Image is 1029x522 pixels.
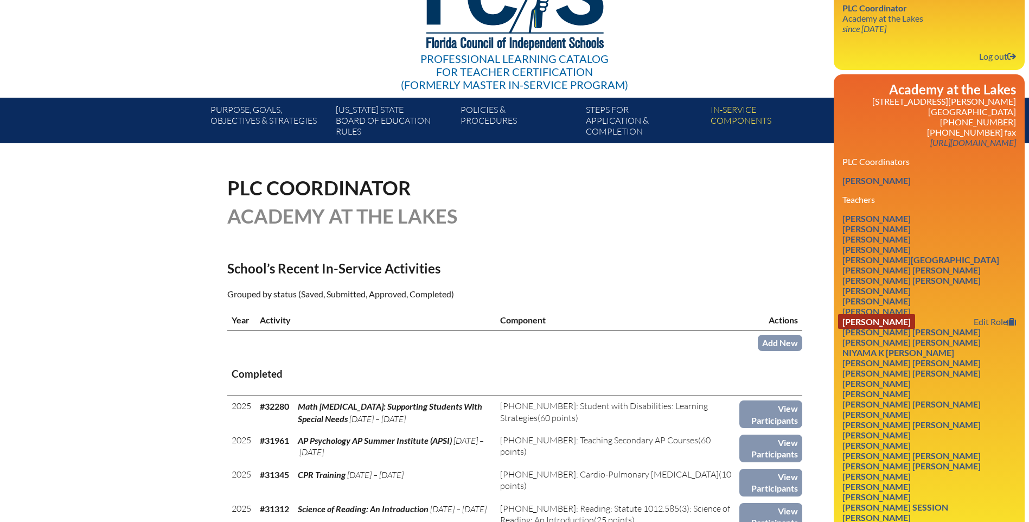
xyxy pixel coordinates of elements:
[331,102,456,143] a: [US_STATE] StateBoard of Education rules
[758,335,802,351] a: Add New
[260,435,289,445] b: #31961
[838,252,1004,267] a: [PERSON_NAME][GEOGRAPHIC_DATA]
[838,407,915,422] a: [PERSON_NAME]
[500,435,698,445] span: [PHONE_NUMBER]: Teaching Secondary AP Courses
[347,469,404,480] span: [DATE] – [DATE]
[838,366,985,380] a: [PERSON_NAME] [PERSON_NAME]
[739,400,802,428] a: View Participants
[255,310,496,330] th: Activity
[260,469,289,480] b: #31345
[496,430,739,464] td: (60 points)
[298,435,484,457] span: [DATE] – [DATE]
[842,3,907,13] span: PLC Coordinator
[227,464,255,499] td: 2025
[838,232,915,246] a: [PERSON_NAME]
[500,400,708,423] span: [PHONE_NUMBER]: Student with Disabilities: Learning Strategies
[1007,52,1016,61] svg: Log out
[838,211,915,226] a: [PERSON_NAME]
[838,500,953,514] a: [PERSON_NAME] Session
[227,176,411,200] span: PLC Coordinator
[838,173,915,188] a: [PERSON_NAME]
[838,1,928,36] a: PLC Coordinator Academy at the Lakes since [DATE]
[456,102,581,143] a: Policies &Procedures
[838,469,915,483] a: [PERSON_NAME]
[706,102,831,143] a: In-servicecomponents
[969,314,1020,329] a: Edit Role
[227,204,457,228] span: Academy at the Lakes
[838,489,915,504] a: [PERSON_NAME]
[975,49,1020,63] a: Log outLog out
[838,324,985,339] a: [PERSON_NAME] [PERSON_NAME]
[838,294,915,308] a: [PERSON_NAME]
[298,435,452,445] span: AP Psychology AP Summer Institute (APSI)
[227,287,609,301] p: Grouped by status (Saved, Submitted, Approved, Completed)
[260,504,289,514] b: #31312
[838,479,915,494] a: [PERSON_NAME]
[232,367,798,381] h3: Completed
[496,310,739,330] th: Component
[838,304,915,319] a: [PERSON_NAME]
[739,469,802,496] a: View Participants
[838,438,915,453] a: [PERSON_NAME]
[496,464,739,499] td: (10 points)
[298,401,482,423] span: Math [MEDICAL_DATA]: Supporting Students With Special Needs
[496,396,739,430] td: (60 points)
[838,386,915,401] a: [PERSON_NAME]
[842,96,1016,148] p: [STREET_ADDRESS][PERSON_NAME] [GEOGRAPHIC_DATA] [PHONE_NUMBER] [PHONE_NUMBER] fax
[838,314,915,329] a: [PERSON_NAME]
[500,469,719,480] span: [PHONE_NUMBER]: Cardio-Pulmonary [MEDICAL_DATA]
[739,435,802,462] a: View Participants
[298,469,346,480] span: CPR Training
[260,401,289,411] b: #32280
[401,52,628,91] div: Professional Learning Catalog (formerly Master In-service Program)
[838,273,985,288] a: [PERSON_NAME] [PERSON_NAME]
[838,345,958,360] a: Niyama K [PERSON_NAME]
[838,376,915,391] a: [PERSON_NAME]
[581,102,706,143] a: Steps forapplication & completion
[842,156,1016,167] h3: PLC Coordinators
[206,102,331,143] a: Purpose, goals,objectives & strategies
[436,65,593,78] span: for Teacher Certification
[838,335,985,349] a: [PERSON_NAME] [PERSON_NAME]
[838,417,985,432] a: [PERSON_NAME] [PERSON_NAME]
[842,194,1016,205] h3: Teachers
[349,413,406,424] span: [DATE] – [DATE]
[838,221,915,236] a: [PERSON_NAME]
[430,504,487,514] span: [DATE] – [DATE]
[838,428,915,442] a: [PERSON_NAME]
[838,397,985,411] a: [PERSON_NAME] [PERSON_NAME]
[838,355,985,370] a: [PERSON_NAME] [PERSON_NAME]
[298,504,429,514] span: Science of Reading: An Introduction
[838,283,915,298] a: [PERSON_NAME]
[227,310,255,330] th: Year
[838,459,985,473] a: [PERSON_NAME] [PERSON_NAME]
[842,23,886,34] i: since [DATE]
[838,242,915,257] a: [PERSON_NAME]
[227,260,609,276] h2: School’s Recent In-Service Activities
[926,135,1020,150] a: [URL][DOMAIN_NAME]
[842,83,1016,96] h2: Academy at the Lakes
[838,263,985,277] a: [PERSON_NAME] [PERSON_NAME]
[227,430,255,464] td: 2025
[227,396,255,430] td: 2025
[838,448,985,463] a: [PERSON_NAME] [PERSON_NAME]
[739,310,802,330] th: Actions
